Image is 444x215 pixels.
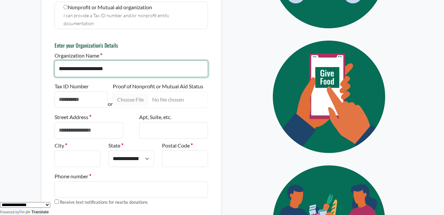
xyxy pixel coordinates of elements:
[258,34,403,159] img: Eye Icon
[55,2,208,29] label: Nonprofit or Mutual aid organization
[108,142,123,150] label: State
[55,52,102,60] label: Organization Name
[63,13,169,26] small: I can provide a Tax ID number and/or nonprofit entity documentation
[63,5,68,9] input: Nonprofit or Mutual aid organization I can provide a Tax ID number and/or nonprofit entity docume...
[55,172,91,180] label: Phone number
[162,142,193,150] label: Postal Code
[55,82,89,90] label: Tax ID Number
[113,82,203,90] label: Proof of Nonprofit or Mutual Aid Status
[60,199,148,206] label: Receive text notifications for nearby donations
[55,113,91,121] label: Street Address
[19,210,49,214] a: Translate
[55,142,67,150] label: City
[139,113,171,121] label: Apt, Suite, etc.
[19,210,31,215] img: Google Translate
[55,42,208,49] h6: Enter your Organization's Details
[108,100,113,108] p: or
